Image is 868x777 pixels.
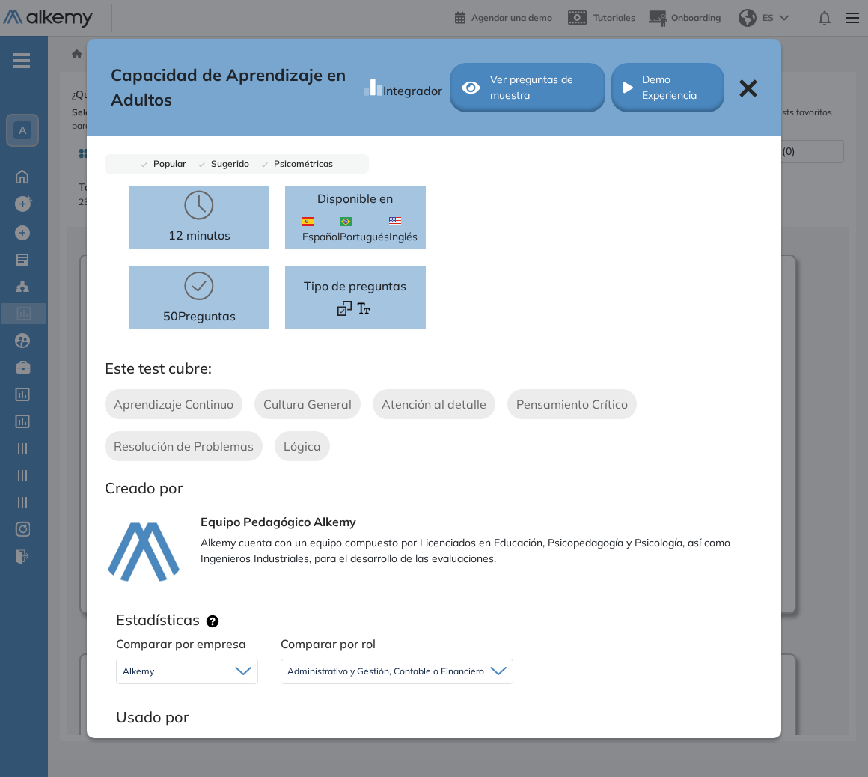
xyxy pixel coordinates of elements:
h3: Usado por [116,708,423,726]
img: BRA [340,217,352,226]
span: Tipo de preguntas [304,277,406,295]
span: Inglés [389,213,418,245]
span: Lógica [284,437,321,455]
span: Aprendizaje Continuo [114,395,233,413]
p: Alkemy cuenta con un equipo compuesto por Licenciados en Educación, Psicopedagogía y Psicología, ... [201,535,763,567]
span: Cultura General [263,395,352,413]
h3: Estadísticas [116,611,200,629]
span: Sugerido [205,158,249,169]
span: Español [302,213,340,245]
img: Format test logo [356,301,370,315]
span: Psicométricas [268,158,333,169]
span: Portugués [340,213,389,245]
img: author-avatar [105,515,183,593]
span: Administrativo y Gestión, Contable o Financiero [287,665,484,677]
span: Comparar por rol [281,636,376,651]
img: Format test logo [337,301,352,315]
span: Demo Experiencia [642,72,712,103]
h3: Este test cubre: [105,359,763,377]
span: Pensamiento Crítico [516,395,628,413]
span: Alkemy [123,665,154,677]
div: Integrador [383,76,442,100]
span: Capacidad de Aprendizaje en Adultos [111,63,357,112]
span: Atención al detalle [382,395,486,413]
span: Resolución de Problemas [114,437,254,455]
p: Disponible en [317,189,393,207]
img: ESP [302,217,314,226]
span: Popular [147,158,186,169]
p: 12 minutos [168,226,230,244]
p: 50 Preguntas [163,307,236,325]
img: USA [389,217,401,226]
span: Comparar por empresa [116,636,246,651]
h3: Creado por [105,479,763,497]
h3: Equipo Pedagógico Alkemy [201,515,763,529]
span: Ver preguntas de muestra [490,72,593,103]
